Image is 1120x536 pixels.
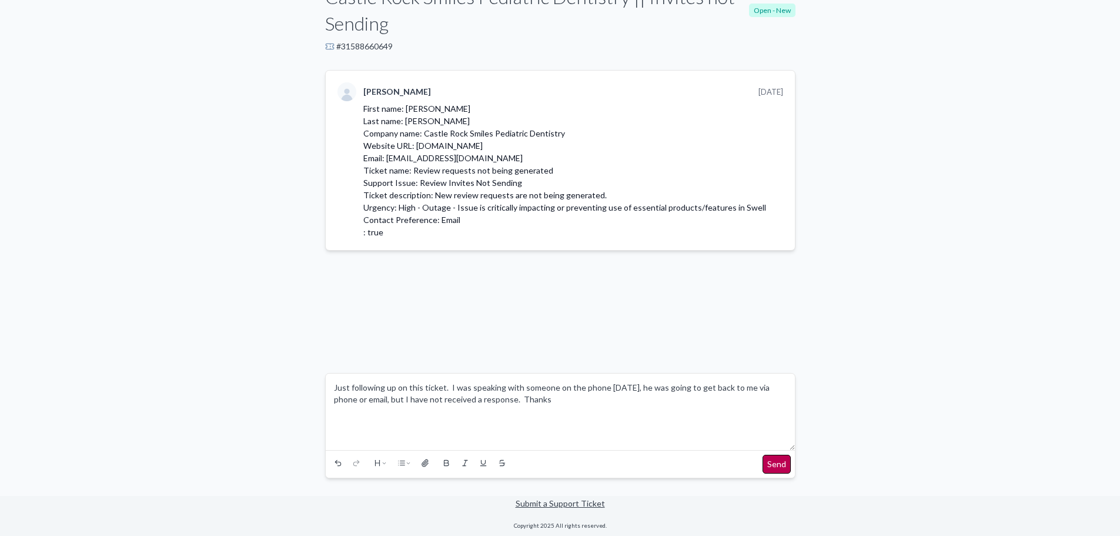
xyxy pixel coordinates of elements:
[363,177,783,189] div: Support Issue: Review Invites Not Sending
[325,41,795,52] div: # 31588660649
[516,498,605,508] a: Submit a Support Ticket
[363,164,783,177] div: Ticket name: Review requests not being generated
[363,214,783,226] div: Contact Preference: Email
[334,382,787,405] p: Just following up on this ticket. I was speaking with someone on the phone [DATE], he was going t...
[363,226,783,238] div: : true
[763,455,791,474] button: Send
[363,139,783,152] div: Website URL: [DOMAIN_NAME]
[363,115,783,127] div: Last name: [PERSON_NAME]
[363,86,431,98] span: [PERSON_NAME]
[337,82,356,101] div: Layne
[363,189,783,201] div: Ticket description: New review requests are not being generated.
[749,4,795,17] span: Open - New
[758,86,783,97] time: [DATE]
[363,152,783,164] div: Email: [EMAIL_ADDRESS][DOMAIN_NAME]
[363,201,783,214] div: Urgency: High - Outage - Issue is critically impacting or preventing use of essential products/fe...
[363,102,783,115] div: First name: [PERSON_NAME]
[363,127,783,139] div: Company name: Castle Rock Smiles Pediatric Dentistry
